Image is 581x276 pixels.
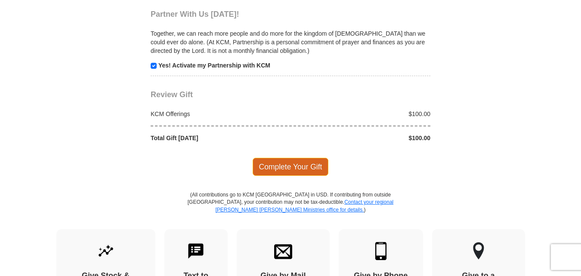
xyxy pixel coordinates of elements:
p: Together, we can reach more people and do more for the kingdom of [DEMOGRAPHIC_DATA] than we coul... [151,29,430,55]
img: give-by-stock.svg [97,242,115,260]
a: Contact your regional [PERSON_NAME] [PERSON_NAME] Ministries office for details. [215,199,393,212]
img: mobile.svg [372,242,390,260]
span: Complete Your Gift [253,158,329,176]
div: Total Gift [DATE] [146,134,291,142]
img: envelope.svg [274,242,292,260]
p: (All contributions go to KCM [GEOGRAPHIC_DATA] in USD. If contributing from outside [GEOGRAPHIC_D... [187,191,394,229]
div: KCM Offerings [146,110,291,118]
div: $100.00 [290,134,435,142]
span: Partner With Us [DATE]! [151,10,239,18]
img: text-to-give.svg [187,242,205,260]
strong: Yes! Activate my Partnership with KCM [158,62,270,69]
span: Review Gift [151,90,193,99]
div: $100.00 [290,110,435,118]
img: other-region [473,242,485,260]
